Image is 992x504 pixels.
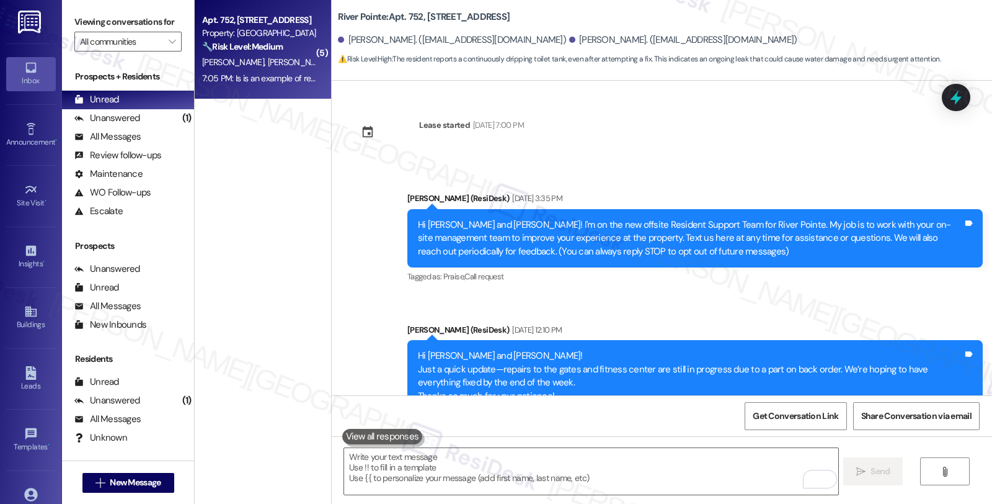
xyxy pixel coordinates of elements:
span: Call request [464,271,503,282]
span: [PERSON_NAME] [202,56,268,68]
span: • [48,441,50,449]
div: Unknown [74,431,127,444]
span: Praise , [443,271,464,282]
i:  [940,467,949,477]
div: [DATE] 3:35 PM [509,192,562,205]
img: ResiDesk Logo [18,11,43,34]
i:  [95,478,105,488]
span: • [55,136,57,145]
b: River Pointe: Apt. 752, [STREET_ADDRESS] [338,11,510,24]
strong: ⚠️ Risk Level: High [338,54,391,64]
span: Get Conversation Link [753,410,838,423]
span: Share Conversation via email [861,410,972,423]
div: Hi [PERSON_NAME] and [PERSON_NAME]! I'm on the new offsite Resident Support Team for River Pointe... [418,218,963,258]
strong: 🔧 Risk Level: Medium [202,41,283,52]
span: Send [870,465,890,478]
label: Viewing conversations for [74,12,182,32]
div: Maintenance [74,168,143,181]
span: New Message [110,476,161,489]
div: All Messages [74,300,141,313]
a: Leads [6,362,56,396]
div: [PERSON_NAME]. ([EMAIL_ADDRESS][DOMAIN_NAME]) [569,34,797,47]
div: All Messages [74,130,141,143]
button: Send [843,457,903,485]
div: Unread [74,376,119,389]
a: Insights • [6,240,56,274]
div: Unanswered [74,112,140,125]
div: 7:05 PM: Is is an example of requesting something be fix four times. The is what we got on the fo... [202,73,652,84]
div: Property: [GEOGRAPHIC_DATA] [202,27,317,40]
span: : The resident reports a continuously dripping toilet tank, even after attempting a fix. This ind... [338,53,941,66]
div: [PERSON_NAME] (ResiDesk) [407,323,983,341]
div: Unanswered [74,263,140,276]
a: Site Visit • [6,179,56,213]
textarea: To enrich screen reader interactions, please activate Accessibility in Grammarly extension settings [344,448,838,495]
div: [DATE] 12:10 PM [509,323,562,336]
div: Tagged as: [407,268,983,286]
div: All Messages [74,413,141,426]
div: (1) [179,391,195,410]
div: Unread [74,93,119,106]
div: [PERSON_NAME]. ([EMAIL_ADDRESS][DOMAIN_NAME]) [338,34,566,47]
span: • [45,197,46,205]
a: Inbox [6,57,56,91]
div: New Inbounds [74,318,146,331]
div: Residents [62,353,194,366]
a: Buildings [6,301,56,335]
div: [PERSON_NAME] (ResiDesk) [407,192,983,209]
div: Apt. 752, [STREET_ADDRESS] [202,14,317,27]
button: Share Conversation via email [853,402,980,430]
div: Hi [PERSON_NAME] and [PERSON_NAME]! Just a quick update—repairs to the gates and fitness center a... [418,349,963,403]
div: Unread [74,281,119,294]
i:  [169,37,175,47]
button: Get Conversation Link [745,402,846,430]
span: • [43,258,45,266]
div: Review follow-ups [74,149,161,162]
input: All communities [80,32,162,52]
div: [DATE] 7:00 PM [470,119,524,132]
div: Unanswered [74,394,140,407]
div: WO Follow-ups [74,186,151,199]
i:  [856,467,866,477]
div: Lease started [419,119,470,132]
a: Templates • [6,423,56,457]
div: Prospects [62,240,194,253]
div: Escalate [74,205,123,218]
div: Prospects + Residents [62,70,194,83]
span: [PERSON_NAME] [268,56,330,68]
div: (1) [179,109,195,128]
button: New Message [82,473,174,493]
